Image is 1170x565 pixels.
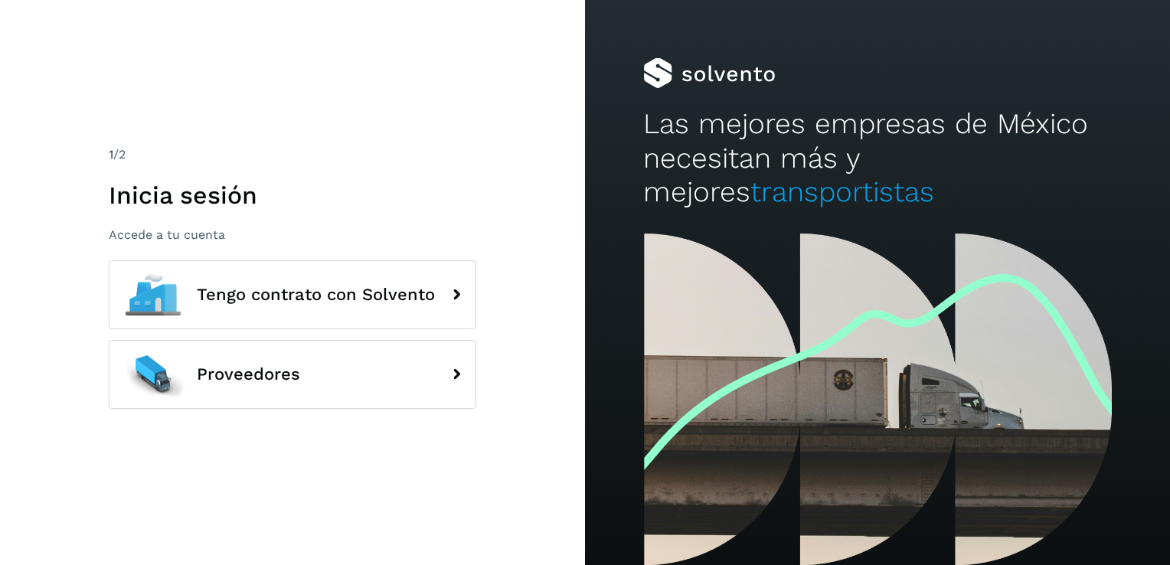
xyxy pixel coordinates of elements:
button: Tengo contrato con Solvento [109,260,476,329]
span: Proveedores [197,365,300,384]
span: transportistas [750,175,934,208]
p: Accede a tu cuenta [109,227,476,242]
h1: Inicia sesión [109,181,476,210]
h2: Las mejores empresas de México necesitan más y mejores [643,107,1111,209]
button: Proveedores [109,340,476,409]
div: /2 [109,145,476,164]
span: Tengo contrato con Solvento [197,286,435,304]
span: 1 [109,147,113,162]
